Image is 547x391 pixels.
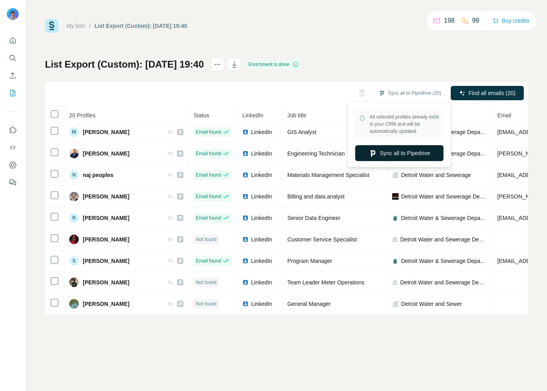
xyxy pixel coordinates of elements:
span: Detroit Water and Sewerage Department [400,278,487,286]
img: LinkedIn logo [242,172,249,178]
span: [PERSON_NAME] [83,257,129,265]
button: My lists [6,86,19,100]
img: Avatar [69,235,79,244]
span: LinkedIn [251,128,272,136]
button: Find all emails (20) [451,86,524,100]
button: Feedback [6,175,19,190]
img: Avatar [69,299,79,309]
button: Sync all to Pipedrive (20) [373,87,447,99]
span: [PERSON_NAME] [83,214,129,222]
span: [PERSON_NAME] [83,300,129,308]
span: LinkedIn [242,112,263,119]
p: 99 [472,16,479,25]
button: Quick start [6,33,19,48]
img: LinkedIn logo [242,193,249,200]
span: Detroit Water & Sewerage Department [401,214,487,222]
span: [PERSON_NAME] [83,235,129,243]
button: actions [211,58,224,71]
span: Engineering Technician [287,150,345,157]
span: Email found [196,193,221,200]
img: LinkedIn logo [242,236,249,243]
span: Detroit Water & Sewerage Department [401,257,487,265]
span: LinkedIn [251,278,272,286]
img: company-logo [392,215,399,221]
span: Not found [196,279,216,286]
span: Email [497,112,511,119]
span: Email found [196,171,221,179]
div: Enrichment is done [246,60,302,69]
img: Avatar [69,149,79,158]
span: Detroit Water and Sewerage Department [401,193,487,200]
span: LinkedIn [251,214,272,222]
span: Not found [196,236,216,243]
img: Avatar [69,192,79,201]
span: [PERSON_NAME] [83,193,129,200]
img: LinkedIn logo [242,279,249,286]
div: N [69,170,79,180]
span: naj peoples [83,171,113,179]
div: M [69,127,79,137]
span: LinkedIn [251,193,272,200]
img: LinkedIn logo [242,258,249,264]
div: S [69,256,79,266]
button: Sync all to Pipedrive [355,145,444,161]
span: Program Manager [287,258,332,264]
li: / [89,22,91,30]
span: [PERSON_NAME] [83,150,129,158]
span: Email found [196,214,221,222]
span: Team Leader Meter Operations [287,279,364,286]
span: LinkedIn [251,235,272,243]
a: My lists [66,23,85,29]
img: LinkedIn logo [242,129,249,135]
img: LinkedIn logo [242,215,249,221]
span: GIS Analyst [287,129,316,135]
img: company-logo [392,258,399,264]
img: Surfe Logo [45,19,58,33]
span: Detroit Water and Sewer [401,300,462,308]
h1: List Export (Custom): [DATE] 19:40 [45,58,204,71]
span: Senior Data Engineer [287,215,341,221]
span: Detroit Water and Sewerage Department [400,235,487,243]
p: 198 [444,16,455,25]
span: [PERSON_NAME] [83,278,129,286]
span: Email found [196,150,221,157]
span: Customer Service Specialist [287,236,357,243]
span: LinkedIn [251,257,272,265]
span: Detroit Water and Sewerage [401,171,471,179]
img: Avatar [6,8,19,21]
span: Job title [287,112,306,119]
button: Use Surfe on LinkedIn [6,123,19,137]
div: R [69,213,79,223]
img: company-logo [392,193,399,200]
span: Status [193,112,209,119]
img: LinkedIn logo [242,301,249,307]
span: [PERSON_NAME] [83,128,129,136]
span: LinkedIn [251,171,272,179]
button: Dashboard [6,158,19,172]
span: Email found [196,128,221,136]
span: Not found [196,300,216,307]
span: All selected profiles already exist in your CRM and will be automatically updated. [370,113,440,135]
span: LinkedIn [251,150,272,158]
button: Use Surfe API [6,140,19,155]
button: Enrich CSV [6,68,19,83]
div: List Export (Custom): [DATE] 19:40 [95,22,187,30]
img: Avatar [69,278,79,287]
span: Email found [196,257,221,265]
button: Search [6,51,19,65]
img: LinkedIn logo [242,150,249,157]
span: 20 Profiles [69,112,95,119]
span: Find all emails (20) [469,89,516,97]
span: Billing and data analyst [287,193,345,200]
span: LinkedIn [251,300,272,308]
span: Materials Management Specialist [287,172,369,178]
button: Buy credits [492,15,529,26]
span: General Manager [287,301,331,307]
